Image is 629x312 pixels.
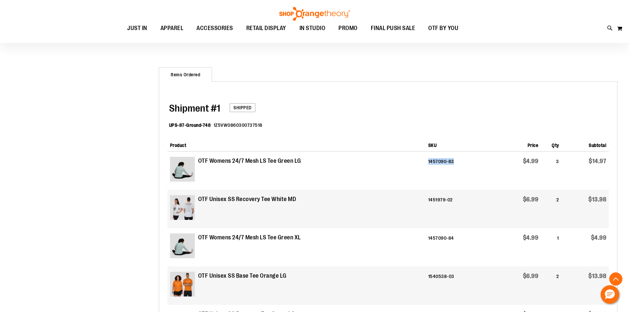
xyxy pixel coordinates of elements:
span: IN STUDIO [299,21,326,36]
a: IN STUDIO [293,21,332,36]
a: APPAREL [154,21,190,36]
td: 1540538-03 [426,266,494,305]
strong: OTF Unisex SS Base Tee Orange LG [198,272,287,280]
strong: OTF Womens 24/7 Mesh LS Tee Green LG [198,157,301,165]
dd: 1Z5VW0860300737518 [214,122,262,128]
strong: OTF Womens 24/7 Mesh LS Tee Green XL [198,233,301,242]
button: Hello, have a question? Let’s chat. [601,285,619,304]
a: PROMO [332,21,364,36]
span: PROMO [338,21,358,36]
a: ACCESSORIES [190,21,240,36]
span: FINAL PUSH SALE [371,21,415,36]
span: $13.98 [588,196,606,203]
span: $14.97 [589,158,606,164]
span: Shipped [229,103,256,112]
td: 1457090-83 [426,152,494,190]
strong: Items Ordered [159,67,212,82]
span: $4.99 [523,158,539,164]
span: APPAREL [160,21,184,36]
span: $4.99 [591,234,607,241]
td: 1457090-84 [426,228,494,266]
span: 1 [169,103,220,114]
img: Product image for Unisex Short Sleeve Base Tee [170,272,195,296]
th: SKU [426,137,494,152]
img: Shop Orangetheory [278,7,351,21]
img: 24/7 Mesh Long Sleeve Tee [170,157,195,182]
a: JUST IN [121,21,154,36]
button: Back To Top [609,272,622,286]
td: 3 [541,152,562,190]
th: Qty [541,137,562,152]
img: 24/7 Mesh Long Sleeve Tee [170,233,195,258]
span: $6.99 [523,273,539,279]
span: $6.99 [523,196,539,203]
th: Product [167,137,426,152]
span: Shipment # [169,103,217,114]
span: ACCESSORIES [196,21,233,36]
span: OTF BY YOU [428,21,458,36]
a: RETAIL DISPLAY [240,21,293,36]
span: JUST IN [127,21,147,36]
span: $4.99 [523,234,539,241]
td: 1451979-02 [426,190,494,228]
td: 1 [541,228,562,266]
td: 2 [541,190,562,228]
a: OTF BY YOU [422,21,465,36]
td: 2 [541,266,562,305]
th: Price [494,137,541,152]
th: Subtotal [562,137,609,152]
dt: UPS-87-Ground-748 [169,122,211,128]
img: Product image for Unisex World Tour Short Sleeve Recovery Tee [170,195,195,220]
span: $13.98 [588,273,606,279]
span: RETAIL DISPLAY [246,21,286,36]
a: FINAL PUSH SALE [364,21,422,36]
strong: OTF Unisex SS Recovery Tee White MD [198,195,297,204]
